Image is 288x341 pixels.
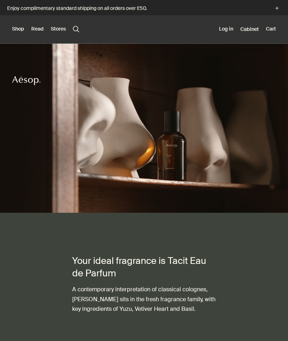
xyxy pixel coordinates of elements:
[12,26,24,33] button: Shop
[72,255,216,279] h1: Your ideal fragrance is Tacit Eau de Parfum
[219,15,276,44] nav: supplementary
[12,75,41,86] svg: Aesop
[12,15,79,44] nav: primary
[51,26,66,33] button: Stores
[73,26,79,32] button: Open search
[240,26,259,32] a: Cabinet
[72,285,216,314] p: A contemporary interpretation of classical colognes, [PERSON_NAME] sits in the fresh fragrance fa...
[7,5,266,12] p: Enjoy complimentary standard shipping on all orders over £50.
[31,26,44,33] button: Read
[7,4,281,12] button: Enjoy complimentary standard shipping on all orders over £50.
[266,26,276,33] button: Cart
[219,26,233,33] button: Log in
[10,74,42,90] a: Aesop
